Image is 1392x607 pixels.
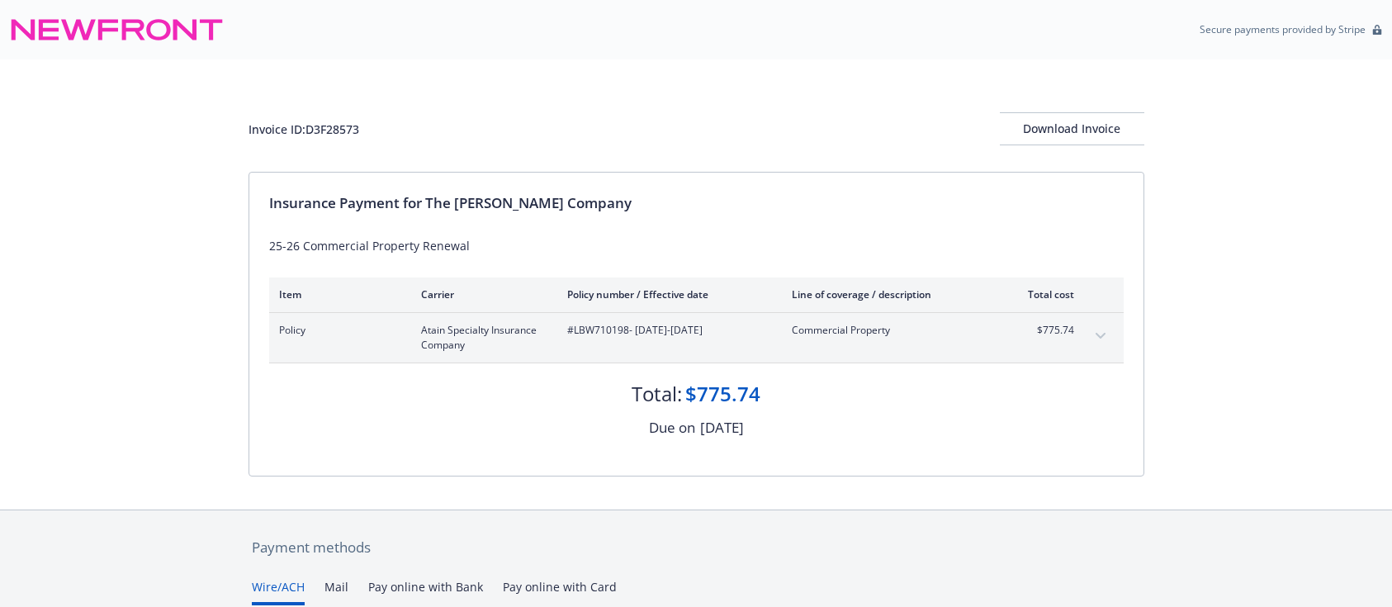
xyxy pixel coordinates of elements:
span: Atain Specialty Insurance Company [421,323,541,353]
button: Pay online with Card [503,578,617,605]
div: Policy number / Effective date [567,287,765,301]
span: Commercial Property [792,323,986,338]
button: Download Invoice [1000,112,1144,145]
button: expand content [1087,323,1114,349]
div: PolicyAtain Specialty Insurance Company#LBW710198- [DATE]-[DATE]Commercial Property$775.74expand ... [269,313,1124,363]
div: Invoice ID: D3F28573 [249,121,359,138]
div: Payment methods [252,537,1141,558]
span: $775.74 [1012,323,1074,338]
span: #LBW710198 - [DATE]-[DATE] [567,323,765,338]
button: Wire/ACH [252,578,305,605]
div: 25-26 Commercial Property Renewal [269,237,1124,254]
span: Policy [279,323,395,338]
div: Insurance Payment for The [PERSON_NAME] Company [269,192,1124,214]
div: Total: [632,380,682,408]
div: $775.74 [685,380,760,408]
div: Carrier [421,287,541,301]
div: Due on [649,417,695,439]
button: Mail [324,578,348,605]
div: Line of coverage / description [792,287,986,301]
div: Total cost [1012,287,1074,301]
button: Pay online with Bank [368,578,483,605]
div: [DATE] [700,417,744,439]
div: Item [279,287,395,301]
div: Download Invoice [1000,113,1144,145]
p: Secure payments provided by Stripe [1200,22,1366,36]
